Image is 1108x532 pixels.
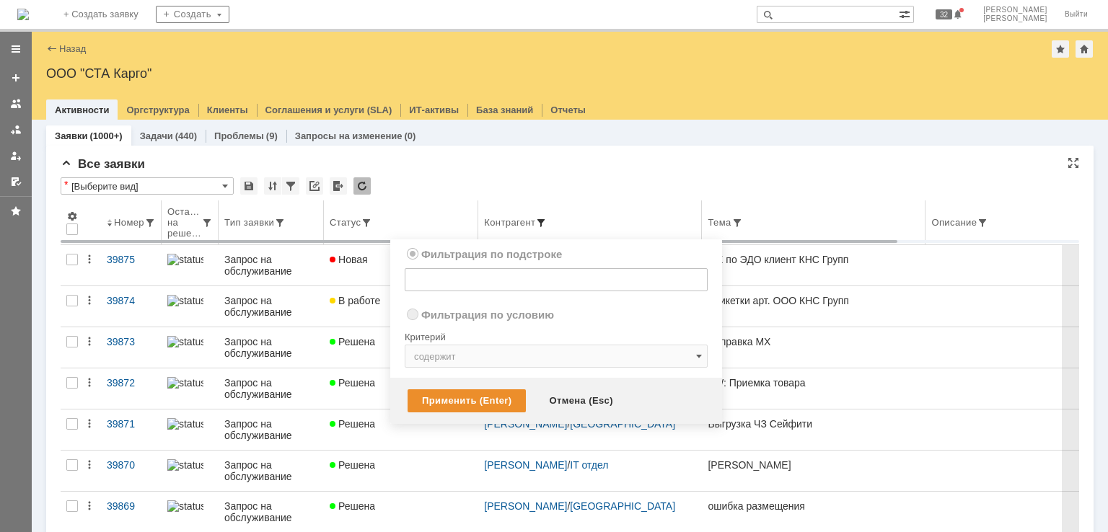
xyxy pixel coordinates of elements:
div: Описание [931,217,977,228]
a: Запрос на обслуживание [219,286,324,327]
div: 39874 [107,295,156,306]
div: Запрос на обслуживание [224,377,318,400]
span: Настройки [66,210,78,222]
a: statusbar-100 (1).png [162,327,219,368]
div: (440) [175,130,197,141]
div: ошибка размещения [708,500,920,512]
div: Действия [84,336,95,347]
div: 39871 [107,418,156,430]
div: Действия [84,254,95,265]
div: Создать [156,6,229,23]
img: statusbar-100 (1).png [167,500,203,512]
a: Задачи [140,130,173,141]
div: / [484,459,696,471]
a: statusbar-100 (1).png [162,492,219,532]
a: Выгрузка ЧЗ Сейфити [702,409,925,450]
div: Сделать домашней страницей [1076,40,1093,58]
img: statusbar-100 (1).png [167,377,203,389]
th: Тема [702,200,925,245]
a: statusbar-100 (1).png [162,451,219,491]
span: Быстрая фильтрация по атрибуту [274,217,286,229]
a: Проблемы [214,130,264,141]
div: На всю страницу [1068,157,1079,169]
div: Настройки списка отличаются от сохраненных в виде [64,179,68,190]
th: Статус [324,200,478,245]
a: Создать заявку [4,66,27,89]
a: Запрос на обслуживание [219,245,324,285]
span: Все заявки [61,157,145,171]
a: Решена [324,409,478,450]
a: [PERSON_NAME] [484,459,567,471]
div: Статус [330,217,361,228]
a: Мои согласования [4,170,27,193]
a: FW: Приемка товара [702,368,925,409]
a: Назад [59,43,86,54]
a: statusbar-100 (1).png [162,409,219,450]
div: (0) [404,130,415,141]
span: [PERSON_NAME] [983,6,1047,14]
a: Решена [324,327,478,368]
a: Перейти на домашнюю страницу [17,9,29,20]
span: Быстрая фильтрация по атрибуту [144,217,156,229]
label: Фильтрация по условию [421,309,554,321]
a: ИТ-активы [409,105,459,115]
div: / [484,500,696,512]
a: statusbar-100 (1).png [162,286,219,327]
img: logo [17,9,29,20]
div: [PERSON_NAME] [708,459,920,471]
div: Фильтрация... [282,177,299,195]
a: Решена [324,492,478,532]
div: 39870 [107,459,156,471]
a: Решена [324,451,478,491]
div: 39875 [107,254,156,265]
th: Контрагент [478,200,702,245]
div: Этикетки арт. ООО КНС Групп [708,295,920,306]
a: [PERSON_NAME] [484,418,567,430]
div: Действия [84,377,95,389]
img: statusbar-100 (1).png [167,254,203,265]
div: Тип заявки [224,217,274,228]
div: Сортировка... [264,177,281,195]
div: Действия [84,500,95,512]
span: Быстрая фильтрация по атрибуту [731,217,743,229]
span: Быстрая фильтрация по атрибуту [201,217,213,229]
a: ошибка размещения [702,492,925,532]
div: ООО "СТА Карго" [46,66,1094,81]
a: Оргструктура [126,105,189,115]
span: Решена [330,459,375,471]
th: Осталось на решение [162,200,219,245]
a: [GEOGRAPHIC_DATA] [570,418,675,430]
span: Быстрая фильтрация по атрибуту [977,217,988,229]
div: Отправка МХ [708,336,920,347]
th: Тип заявки [219,200,324,245]
span: В работе [330,295,380,306]
a: IT отдел [570,459,608,471]
img: statusbar-100 (1).png [167,418,203,430]
a: 39875 [101,245,162,285]
div: Контрагент [484,217,535,228]
div: Добавить в избранное [1052,40,1069,58]
span: Быстрая фильтрация по атрибуту [361,217,372,229]
a: Этикетки арт. ООО КНС Групп [702,286,925,327]
a: Заявки на командах [4,92,27,115]
img: statusbar-100 (1).png [167,336,203,347]
span: Быстрая фильтрация по атрибуту [535,217,547,229]
th: Номер [101,200,162,245]
a: Запросы на изменение [295,130,403,141]
span: Новая [330,254,368,265]
a: Новая [324,245,478,285]
a: Заявки [55,130,87,141]
a: Заявки в моей ответственности [4,118,27,141]
a: Мои заявки [4,144,27,167]
div: 39873 [107,336,156,347]
a: [PERSON_NAME] [484,500,567,512]
a: Запрос на обслуживание [219,492,324,532]
span: Решена [330,500,375,512]
a: 39869 [101,492,162,532]
span: [PERSON_NAME] [983,14,1047,23]
a: statusbar-100 (1).png [162,368,219,409]
a: 39874 [101,286,162,327]
div: Действия [84,459,95,471]
span: Решена [330,336,375,347]
a: Запрос на обслуживание [219,451,324,491]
